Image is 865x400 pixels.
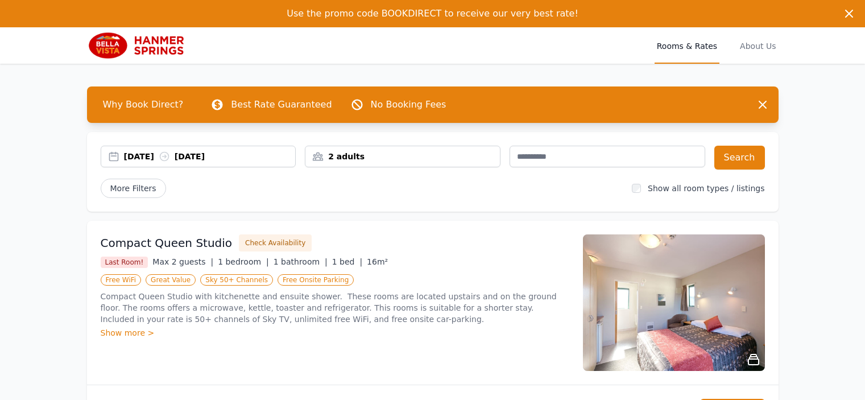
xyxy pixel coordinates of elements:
[146,274,196,286] span: Great Value
[278,274,354,286] span: Free Onsite Parking
[274,257,328,266] span: 1 bathroom |
[218,257,269,266] span: 1 bedroom |
[287,8,578,19] span: Use the promo code BOOKDIRECT to receive our very best rate!
[231,98,332,112] p: Best Rate Guaranteed
[367,257,388,266] span: 16m²
[371,98,446,112] p: No Booking Fees
[239,234,312,251] button: Check Availability
[101,235,233,251] h3: Compact Queen Studio
[101,274,142,286] span: Free WiFi
[101,291,569,325] p: Compact Queen Studio with kitchenette and ensuite shower. These rooms are located upstairs and on...
[200,274,273,286] span: Sky 50+ Channels
[305,151,500,162] div: 2 adults
[152,257,213,266] span: Max 2 guests |
[332,257,362,266] span: 1 bed |
[94,93,193,116] span: Why Book Direct?
[124,151,296,162] div: [DATE] [DATE]
[714,146,765,170] button: Search
[738,27,778,64] a: About Us
[87,32,196,59] img: Bella Vista Hanmer Springs
[101,327,569,339] div: Show more >
[655,27,719,64] a: Rooms & Rates
[101,179,166,198] span: More Filters
[101,257,148,268] span: Last Room!
[648,184,764,193] label: Show all room types / listings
